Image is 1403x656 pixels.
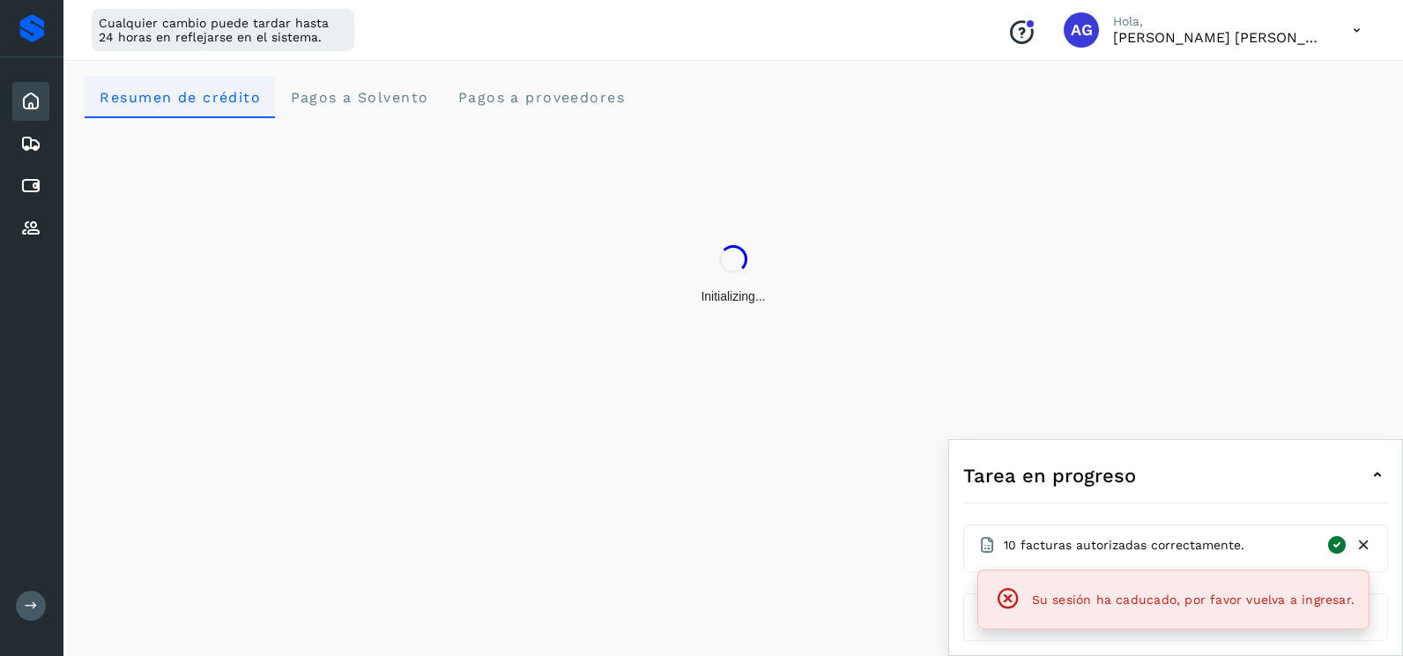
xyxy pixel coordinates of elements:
span: Pagos a Solvento [289,89,428,106]
span: Su sesión ha caducado, por favor vuelva a ingresar. [1032,593,1355,607]
div: Inicio [12,82,49,121]
p: Hola, [1113,14,1325,29]
span: Resumen de crédito [99,89,261,106]
p: Abigail Gonzalez Leon [1113,29,1325,46]
span: 10 facturas autorizadas correctamente. [1004,536,1244,555]
div: Cuentas por pagar [12,167,49,205]
div: Embarques [12,124,49,163]
div: Tarea en progreso [963,454,1388,496]
div: Proveedores [12,209,49,248]
span: Pagos a proveedores [457,89,625,106]
span: Tarea en progreso [963,461,1136,490]
div: Cualquier cambio puede tardar hasta 24 horas en reflejarse en el sistema. [92,9,354,51]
